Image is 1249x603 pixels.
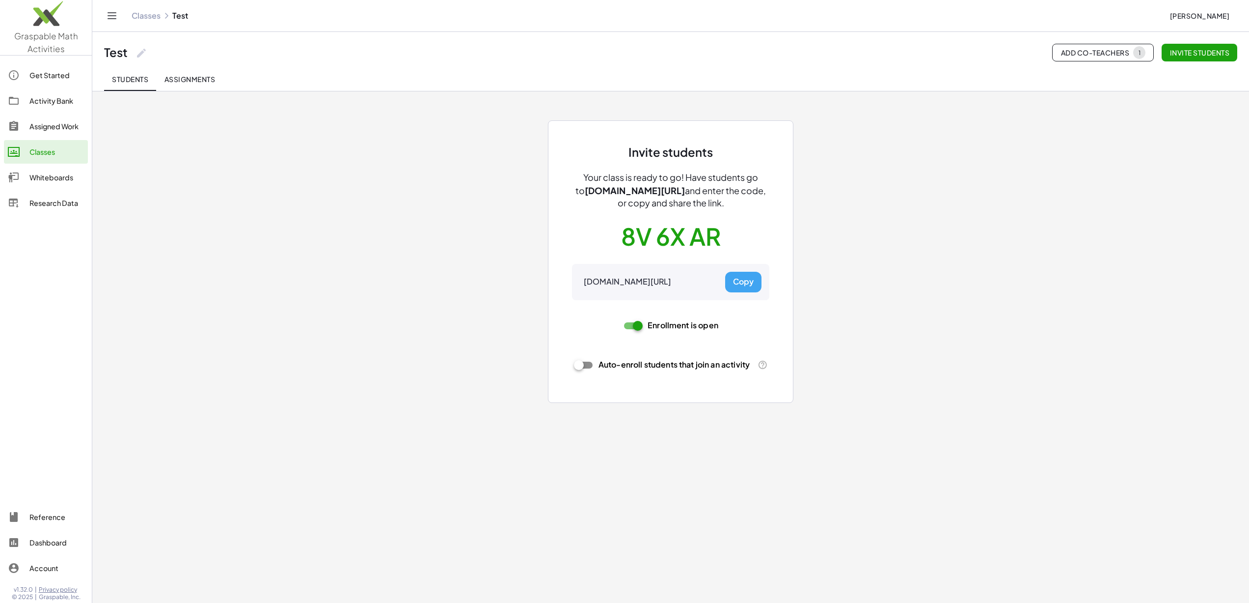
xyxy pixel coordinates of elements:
[585,185,685,196] span: [DOMAIN_NAME][URL]
[29,172,84,183] div: Whiteboards
[29,537,84,548] div: Dashboard
[643,312,718,340] label: Enrollment is open
[112,75,148,84] span: Students
[35,586,37,594] span: |
[584,277,671,287] div: [DOMAIN_NAME][URL]
[4,505,88,529] a: Reference
[4,89,88,113] a: Activity Bank
[39,586,81,594] a: Privacy policy
[12,593,33,601] span: © 2025
[4,556,88,580] a: Account
[1060,46,1145,59] span: Add Co-Teachers
[104,8,120,24] button: Toggle navigation
[164,75,215,84] span: Assignments
[575,172,758,196] span: Your class is ready to go! Have students go to
[621,221,721,252] button: 8V 6X AR
[29,562,84,574] div: Account
[1162,7,1237,25] button: [PERSON_NAME]
[594,351,750,379] label: Auto-enroll students that join an activity
[1169,11,1229,20] span: [PERSON_NAME]
[4,115,88,138] a: Assigned Work
[4,166,88,189] a: Whiteboards
[29,69,84,81] div: Get Started
[14,30,78,54] span: Graspable Math Activities
[29,120,84,132] div: Assigned Work
[1162,44,1237,61] button: Invite students
[1138,49,1140,57] div: 1
[29,197,84,209] div: Research Data
[35,593,37,601] span: |
[1052,44,1154,61] button: Add Co-Teachers1
[4,531,88,554] a: Dashboard
[104,45,128,60] div: Test
[4,63,88,87] a: Get Started
[39,593,81,601] span: Graspable, Inc.
[29,95,84,107] div: Activity Bank
[29,146,84,158] div: Classes
[1169,48,1229,57] span: Invite students
[132,11,161,21] a: Classes
[4,140,88,164] a: Classes
[4,191,88,215] a: Research Data
[14,586,33,594] span: v1.32.0
[29,511,84,523] div: Reference
[618,185,766,208] span: and enter the code, or copy and share the link.
[725,272,761,292] button: Copy
[628,144,713,160] div: Invite students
